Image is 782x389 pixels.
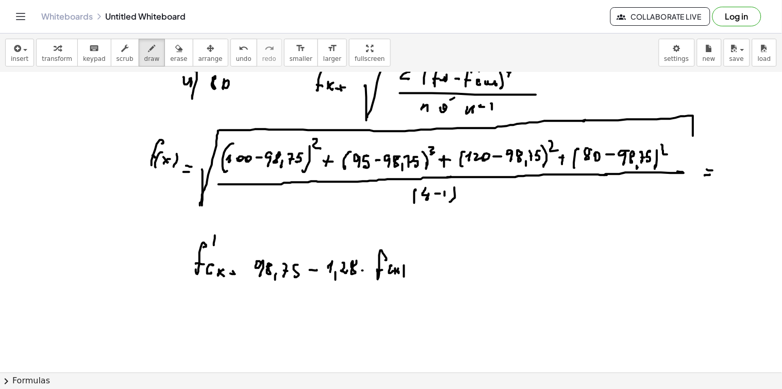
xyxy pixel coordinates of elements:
i: keyboard [89,42,99,55]
span: settings [664,55,689,62]
span: erase [170,55,187,62]
span: redo [262,55,276,62]
button: Toggle navigation [12,8,29,25]
button: settings [659,39,695,67]
button: draw [139,39,165,67]
span: undo [236,55,252,62]
button: redoredo [257,39,282,67]
span: transform [42,55,72,62]
button: transform [36,39,78,67]
button: format_sizelarger [318,39,347,67]
i: undo [239,42,248,55]
button: keyboardkeypad [77,39,111,67]
button: fullscreen [349,39,390,67]
span: larger [323,55,341,62]
span: Collaborate Live [619,12,702,21]
button: undoundo [230,39,257,67]
span: scrub [117,55,134,62]
button: Log in [712,7,761,26]
button: load [752,39,777,67]
button: arrange [193,39,228,67]
button: new [697,39,722,67]
button: save [724,39,750,67]
span: keypad [83,55,106,62]
span: draw [144,55,160,62]
button: erase [164,39,193,67]
button: insert [5,39,34,67]
i: format_size [296,42,306,55]
span: insert [11,55,28,62]
span: save [729,55,744,62]
span: load [758,55,771,62]
i: redo [264,42,274,55]
button: Collaborate Live [610,7,710,26]
span: new [703,55,716,62]
i: format_size [327,42,337,55]
button: scrub [111,39,139,67]
span: smaller [290,55,312,62]
span: fullscreen [355,55,385,62]
button: format_sizesmaller [284,39,318,67]
a: Whiteboards [41,11,93,22]
span: arrange [198,55,223,62]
